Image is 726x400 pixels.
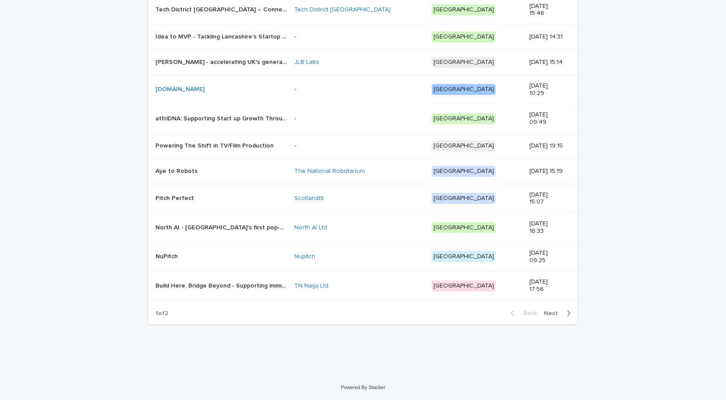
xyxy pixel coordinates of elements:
[432,84,496,95] div: [GEOGRAPHIC_DATA]
[432,166,496,177] div: [GEOGRAPHIC_DATA]
[432,222,496,233] div: [GEOGRAPHIC_DATA]
[148,104,578,133] tr: attriDNA: Supporting Start up Growth Through Smarter Talent MatchingattriDNA: Supporting Start up...
[155,86,204,92] a: [DOMAIN_NAME]
[148,303,175,324] p: 1 of 2
[155,57,289,66] p: Critical Mass - accelerating UK's generational resilience - a dual use defence community
[148,213,578,242] tr: North AI - [GEOGRAPHIC_DATA]'s first pop-up Neuroscience AI lab for local tech.North AI - [GEOGRA...
[432,140,496,151] div: [GEOGRAPHIC_DATA]
[518,310,537,316] span: Back
[155,281,289,290] p: Build Here, Bridge Beyond - Supporting immigrant founders in the West Midlands to scale locally a...
[155,193,196,202] p: Pitch Perfect
[294,86,425,93] p: -
[148,133,578,159] tr: Powering The Shift in TV/Film ProductionPowering The Shift in TV/Film Production -[GEOGRAPHIC_DAT...
[341,385,385,390] a: Powered By Stacker
[294,115,425,123] p: -
[529,33,564,41] p: [DATE] 14:31
[294,195,324,202] a: ScotlandIS
[432,193,496,204] div: [GEOGRAPHIC_DATA]
[155,222,289,232] p: North AI - Greater Manchester's first pop-up Neuroscience AI lab for local tech.
[148,25,578,50] tr: Idea to MVP - Tackling Lancashire’s Startup Shortage Through FE-Led InnovationIdea to MVP - Tackl...
[544,310,563,316] span: Next
[155,251,180,260] p: NuPitch
[148,50,578,75] tr: [PERSON_NAME] - accelerating UK's generational resilience - a dual use defence community[PERSON_N...
[294,142,425,150] p: -
[432,281,496,291] div: [GEOGRAPHIC_DATA]
[155,32,289,41] p: Idea to MVP - Tackling Lancashire’s Startup Shortage Through FE-Led Innovation
[432,251,496,262] div: [GEOGRAPHIC_DATA]
[529,191,564,206] p: [DATE] 15:07
[529,278,564,293] p: [DATE] 17:56
[540,309,578,317] button: Next
[148,271,578,301] tr: Build Here, Bridge Beyond - Supporting immigrant founders in the [GEOGRAPHIC_DATA] to scale local...
[148,158,578,184] tr: Aye to RobotsAye to Robots The National Robotarium [GEOGRAPHIC_DATA][DATE] 15:19
[294,168,365,175] a: The National Robotarium
[155,113,289,123] p: attriDNA: Supporting Start up Growth Through Smarter Talent Matching
[529,3,564,18] p: [DATE] 15:46
[432,57,496,68] div: [GEOGRAPHIC_DATA]
[294,224,327,232] a: North AI Ltd
[148,242,578,271] tr: NuPitchNuPitch Nupitch [GEOGRAPHIC_DATA][DATE] 09:25
[432,113,496,124] div: [GEOGRAPHIC_DATA]
[529,142,564,150] p: [DATE] 19:15
[529,82,564,97] p: [DATE] 10:29
[155,166,199,175] p: Aye to Robots
[294,33,425,41] p: -
[529,220,564,235] p: [DATE] 16:33
[155,4,289,14] p: Tech District Cumbria – Connecting The Counties Tech Ecosystems
[504,309,540,317] button: Back
[294,59,319,66] a: JLB Labs
[529,168,564,175] p: [DATE] 15:19
[155,140,275,150] p: Powering The Shift in TV/Film Production
[529,249,564,264] p: [DATE] 09:25
[432,4,496,15] div: [GEOGRAPHIC_DATA]
[529,59,564,66] p: [DATE] 15:14
[294,282,328,290] a: TN Naija Ltd
[529,111,564,126] p: [DATE] 09:49
[294,253,315,260] a: Nupitch
[294,6,391,14] a: Tech District [GEOGRAPHIC_DATA]
[148,184,578,213] tr: Pitch PerfectPitch Perfect ScotlandIS [GEOGRAPHIC_DATA][DATE] 15:07
[432,32,496,42] div: [GEOGRAPHIC_DATA]
[148,75,578,104] tr: [DOMAIN_NAME] -[GEOGRAPHIC_DATA][DATE] 10:29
